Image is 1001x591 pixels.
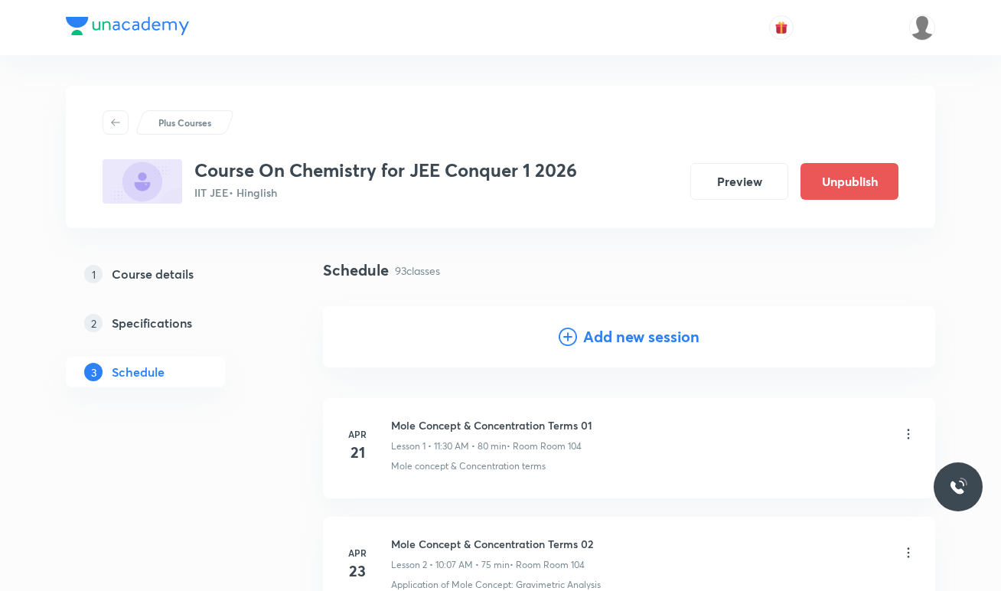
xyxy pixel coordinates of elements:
h5: Course details [112,265,194,283]
img: Add [874,306,935,367]
a: Company Logo [66,17,189,39]
h4: Add new session [583,325,699,348]
p: IIT JEE • Hinglish [194,184,577,201]
a: 1Course details [66,259,274,289]
p: 93 classes [395,263,440,279]
h4: 23 [342,560,373,583]
h6: Mole Concept & Concentration Terms 02 [391,536,593,552]
img: 325F3648-4A6E-4CA0-8E1C-9229FCF4FD1D_plus.png [103,159,182,204]
h6: Mole Concept & Concentration Terms 01 [391,417,592,433]
p: 1 [84,265,103,283]
h3: Course On Chemistry for JEE Conquer 1 2026 [194,159,577,181]
p: 2 [84,314,103,332]
h4: Schedule [323,259,389,282]
img: ttu [949,478,967,496]
p: Lesson 1 • 11:30 AM • 80 min [391,439,507,453]
button: Unpublish [800,163,898,200]
h4: 21 [342,441,373,464]
img: Company Logo [66,17,189,35]
p: • Room Room 104 [510,558,585,572]
p: Lesson 2 • 10:07 AM • 75 min [391,558,510,572]
h5: Specifications [112,314,192,332]
h6: Apr [342,427,373,441]
p: Mole concept & Concentration terms [391,459,546,473]
h6: Apr [342,546,373,560]
p: 3 [84,363,103,381]
img: aadi Shukla [909,15,935,41]
p: Plus Courses [158,116,211,129]
p: • Room Room 104 [507,439,582,453]
button: Preview [690,163,788,200]
h5: Schedule [112,363,165,381]
button: avatar [769,15,794,40]
a: 2Specifications [66,308,274,338]
img: avatar [774,21,788,34]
